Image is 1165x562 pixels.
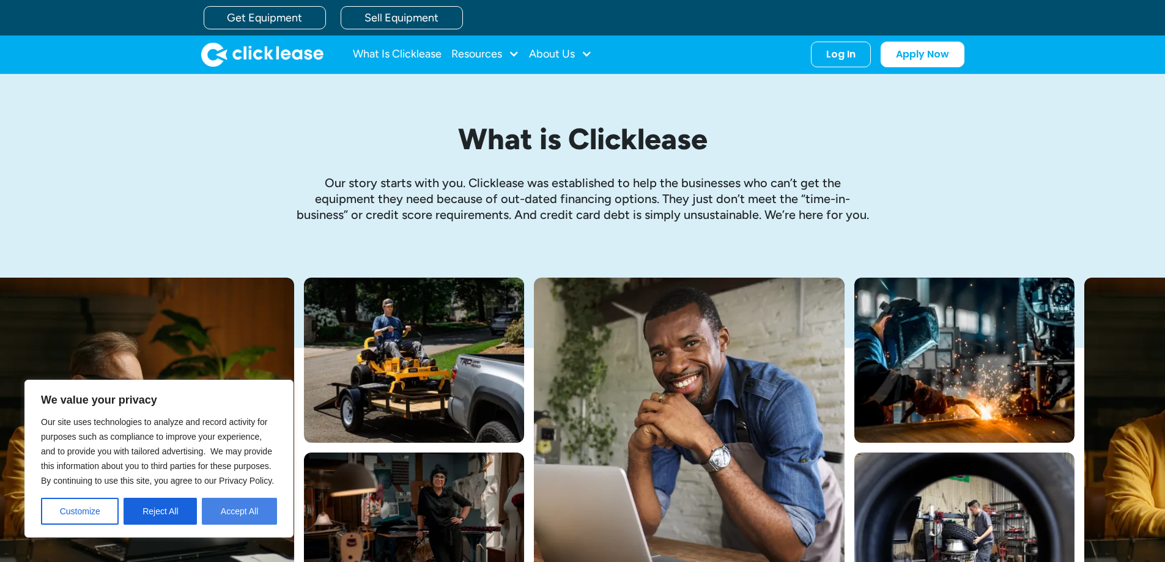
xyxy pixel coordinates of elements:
div: Log In [826,48,856,61]
a: What Is Clicklease [353,42,442,67]
a: Apply Now [881,42,964,67]
a: Sell Equipment [341,6,463,29]
img: Man with hat and blue shirt driving a yellow lawn mower onto a trailer [304,278,524,443]
img: Clicklease logo [201,42,324,67]
img: A welder in a large mask working on a large pipe [854,278,1074,443]
div: About Us [529,42,592,67]
button: Customize [41,498,119,525]
div: Resources [451,42,519,67]
p: We value your privacy [41,393,277,407]
div: We value your privacy [24,380,294,538]
a: Get Equipment [204,6,326,29]
button: Accept All [202,498,277,525]
a: home [201,42,324,67]
h1: What is Clicklease [295,123,870,155]
p: Our story starts with you. Clicklease was established to help the businesses who can’t get the eq... [295,175,870,223]
span: Our site uses technologies to analyze and record activity for purposes such as compliance to impr... [41,417,274,486]
button: Reject All [124,498,197,525]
